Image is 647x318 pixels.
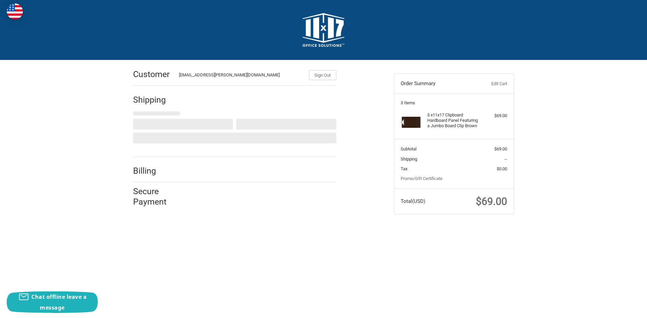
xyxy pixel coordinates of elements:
h3: 3 Items [401,100,507,106]
span: $69.00 [494,146,507,151]
img: duty and tax information for United States [7,3,23,20]
h3: Order Summary [401,80,474,87]
h2: Customer [133,69,173,79]
span: $0.00 [497,166,507,171]
h2: Billing [133,166,173,176]
a: Edit Cart [474,80,507,87]
h2: Secure Payment [133,186,179,207]
button: Sign Out [309,70,336,80]
button: Chat offline leave a message [7,291,98,313]
h2: Shipping [133,95,173,105]
span: Total (USD) [401,198,425,204]
div: $69.00 [481,112,507,119]
img: 11x17.com [303,13,344,47]
span: Subtotal [401,146,417,151]
span: Chat offline leave a message [31,293,87,311]
span: -- [504,156,507,162]
span: Tax [401,166,407,171]
div: [EMAIL_ADDRESS][PERSON_NAME][DOMAIN_NAME] [179,72,302,80]
span: Shipping [401,156,417,162]
a: Promo/Gift Certificate [401,176,442,181]
span: $69.00 [476,196,507,207]
h4: 3 x 11x17 Clipboard Hardboard Panel Featuring a Jumbo Board Clip Brown [427,112,479,129]
iframe: Google Customer Reviews [591,300,647,318]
